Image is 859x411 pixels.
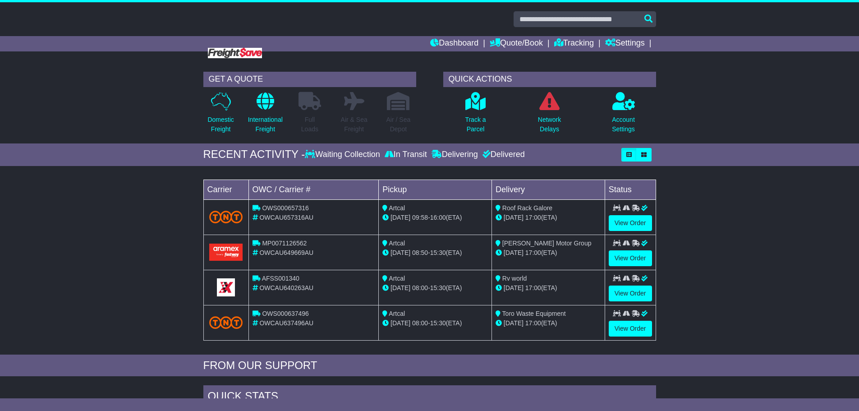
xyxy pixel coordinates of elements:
[203,180,248,199] td: Carrier
[609,215,652,231] a: View Order
[609,250,652,266] a: View Order
[554,36,594,51] a: Tracking
[389,240,405,247] span: Artcal
[262,204,309,212] span: OWS000657316
[609,321,652,337] a: View Order
[341,115,367,134] p: Air & Sea Freight
[504,249,524,256] span: [DATE]
[525,319,541,327] span: 17:00
[248,180,379,199] td: OWC / Carrier #
[207,115,234,134] p: Domestic Freight
[259,249,313,256] span: OWCAU649669AU
[382,213,488,222] div: - (ETA)
[386,115,411,134] p: Air / Sea Depot
[203,385,656,410] div: Quick Stats
[259,319,313,327] span: OWCAU637496AU
[207,92,234,139] a: DomesticFreight
[389,204,405,212] span: Artcal
[430,36,478,51] a: Dashboard
[305,150,382,160] div: Waiting Collection
[430,284,446,291] span: 15:30
[412,319,428,327] span: 08:00
[203,72,416,87] div: GET A QUOTE
[504,284,524,291] span: [DATE]
[203,359,656,372] div: FROM OUR SUPPORT
[465,115,486,134] p: Track a Parcel
[612,115,635,134] p: Account Settings
[382,283,488,293] div: - (ETA)
[430,249,446,256] span: 15:30
[382,150,429,160] div: In Transit
[209,244,243,260] img: Aramex.png
[412,214,428,221] span: 09:58
[382,248,488,258] div: - (ETA)
[379,180,492,199] td: Pickup
[480,150,525,160] div: Delivered
[502,275,527,282] span: Rv world
[412,249,428,256] span: 08:50
[262,275,299,282] span: AFSS001340
[525,214,541,221] span: 17:00
[605,180,656,199] td: Status
[209,211,243,223] img: TNT_Domestic.png
[390,284,410,291] span: [DATE]
[389,275,405,282] span: Artcal
[259,214,313,221] span: OWCAU657316AU
[605,36,645,51] a: Settings
[502,240,592,247] span: [PERSON_NAME] Motor Group
[502,204,552,212] span: Roof Rack Galore
[490,36,543,51] a: Quote/Book
[390,319,410,327] span: [DATE]
[208,48,262,58] img: Freight Save
[412,284,428,291] span: 08:00
[537,92,561,139] a: NetworkDelays
[443,72,656,87] div: QUICK ACTIONS
[209,316,243,328] img: TNT_Domestic.png
[389,310,405,317] span: Artcal
[430,319,446,327] span: 15:30
[203,148,305,161] div: RECENT ACTIVITY -
[538,115,561,134] p: Network Delays
[299,115,321,134] p: Full Loads
[262,310,309,317] span: OWS000637496
[492,180,605,199] td: Delivery
[429,150,480,160] div: Delivering
[525,249,541,256] span: 17:00
[496,213,601,222] div: (ETA)
[248,115,283,134] p: International Freight
[390,249,410,256] span: [DATE]
[262,240,307,247] span: MP0071126562
[382,319,488,328] div: - (ETA)
[502,310,566,317] span: Toro Waste Equipment
[496,248,601,258] div: (ETA)
[504,214,524,221] span: [DATE]
[609,286,652,301] a: View Order
[496,283,601,293] div: (ETA)
[430,214,446,221] span: 16:00
[525,284,541,291] span: 17:00
[390,214,410,221] span: [DATE]
[248,92,283,139] a: InternationalFreight
[504,319,524,327] span: [DATE]
[496,319,601,328] div: (ETA)
[217,278,235,296] img: GetCarrierServiceLogo
[611,92,635,139] a: AccountSettings
[259,284,313,291] span: OWCAU640263AU
[464,92,486,139] a: Track aParcel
